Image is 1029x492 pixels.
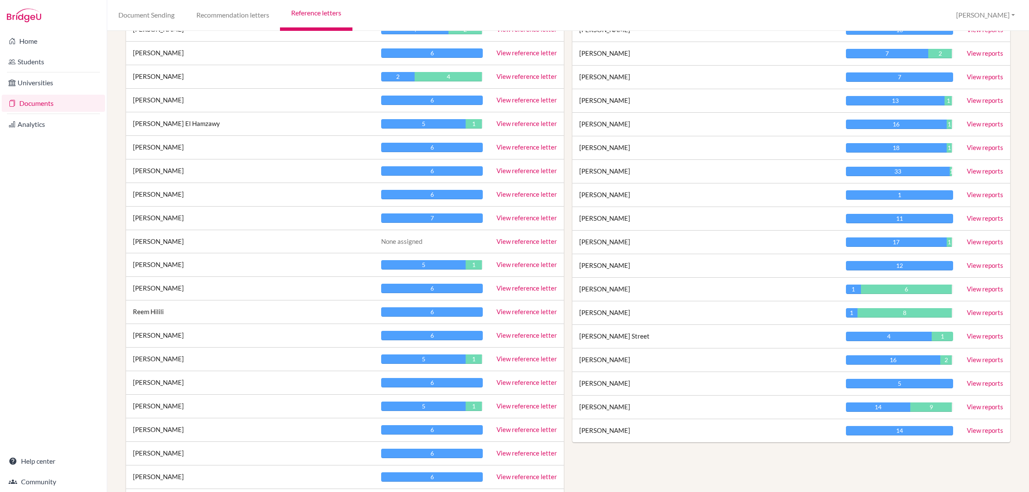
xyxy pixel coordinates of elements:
div: 6 [381,425,483,435]
td: [PERSON_NAME] [126,395,374,418]
div: 1 [932,332,953,341]
td: [PERSON_NAME] [126,135,374,159]
a: Documents [2,95,105,112]
a: View reference letter [496,308,557,315]
div: 8 [857,308,952,318]
td: [PERSON_NAME] [572,183,839,207]
a: View reference letter [496,378,557,386]
a: Students [2,53,105,70]
td: [PERSON_NAME] Street [572,325,839,348]
a: View reference letter [496,331,557,339]
div: 6 [381,166,483,176]
td: [PERSON_NAME] [572,348,839,372]
div: 6 [381,378,483,387]
td: [PERSON_NAME] [126,41,374,65]
div: 6 [381,48,483,58]
a: View reference letter [496,72,557,80]
td: [PERSON_NAME] [572,160,839,183]
a: Help center [2,453,105,470]
a: View reports [967,285,1003,293]
a: View reference letter [496,49,557,57]
a: View reports [967,238,1003,246]
td: [PERSON_NAME] [572,396,839,419]
a: View reference letter [496,449,557,457]
div: 7 [846,49,929,58]
td: [PERSON_NAME] [572,113,839,136]
span: None assigned [381,237,422,245]
td: [PERSON_NAME] [126,183,374,206]
a: View reports [967,144,1003,151]
a: View reference letter [496,261,557,268]
div: 1 [947,237,952,247]
a: View reference letter [496,426,557,433]
a: View reference letter [496,284,557,292]
div: 1 [846,190,953,200]
a: View reference letter [496,120,557,127]
td: [PERSON_NAME] [126,88,374,112]
a: View reference letter [496,473,557,480]
td: [PERSON_NAME] [572,419,839,443]
td: Reem Hilili [126,300,374,324]
div: 1 [846,308,858,318]
div: 7 [381,213,483,223]
td: [PERSON_NAME] [572,372,839,396]
div: 5 [381,119,465,129]
a: View reports [967,120,1003,128]
a: View reference letter [496,214,557,222]
div: 1 [466,402,482,411]
a: Home [2,33,105,50]
td: [PERSON_NAME] [572,278,839,301]
td: [PERSON_NAME] [126,206,374,230]
td: [PERSON_NAME] [572,207,839,231]
a: View reports [967,167,1003,175]
img: Bridge-U [7,9,41,22]
div: 1 [846,285,861,294]
div: 6 [381,96,483,105]
a: View reports [967,356,1003,363]
div: 6 [381,284,483,293]
a: Universities [2,74,105,91]
td: [PERSON_NAME] [126,230,374,253]
td: [PERSON_NAME] [572,254,839,278]
div: 2 [940,355,952,365]
div: 1 [945,96,952,105]
div: 4 [846,332,932,341]
a: View reports [967,332,1003,340]
a: View reference letter [496,143,557,151]
div: 6 [861,285,952,294]
div: 33 [846,167,950,176]
div: 7 [846,72,953,82]
td: [PERSON_NAME] [572,301,839,325]
div: 5 [381,402,465,411]
div: 16 [846,120,947,129]
td: [PERSON_NAME] [572,42,839,66]
a: View reference letter [496,25,557,33]
div: 4 [415,72,481,81]
a: View reports [967,309,1003,316]
div: 2 [381,72,415,81]
td: [PERSON_NAME] [572,136,839,160]
td: [PERSON_NAME] [126,418,374,442]
a: View reports [967,191,1003,198]
div: 18 [846,143,947,153]
div: 1 [466,119,482,129]
a: View reports [967,214,1003,222]
div: 14 [846,402,910,412]
div: 6 [381,307,483,317]
div: 1 [947,120,952,129]
td: [PERSON_NAME] [126,348,374,371]
a: View reference letter [496,190,557,198]
a: Community [2,473,105,490]
div: 1 [950,167,952,176]
div: 13 [846,96,945,105]
td: [PERSON_NAME] [572,66,839,89]
a: View reports [967,426,1003,434]
a: View reference letter [496,167,557,174]
a: View reports [967,379,1003,387]
td: [PERSON_NAME] [126,253,374,277]
div: 6 [381,449,483,458]
td: [PERSON_NAME] [126,159,374,183]
a: View reference letter [496,96,557,104]
div: 5 [846,379,953,388]
a: View reports [967,73,1003,81]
